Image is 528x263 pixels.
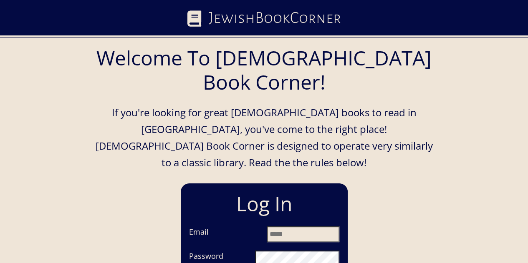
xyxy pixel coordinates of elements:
h1: Log In [185,188,344,220]
label: Email [189,226,209,239]
a: JewishBookCorner [187,5,341,30]
p: If you're looking for great [DEMOGRAPHIC_DATA] books to read in [GEOGRAPHIC_DATA], you've come to... [95,104,433,171]
h1: Welcome To [DEMOGRAPHIC_DATA] Book Corner! [95,38,433,102]
label: Password [189,250,223,263]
